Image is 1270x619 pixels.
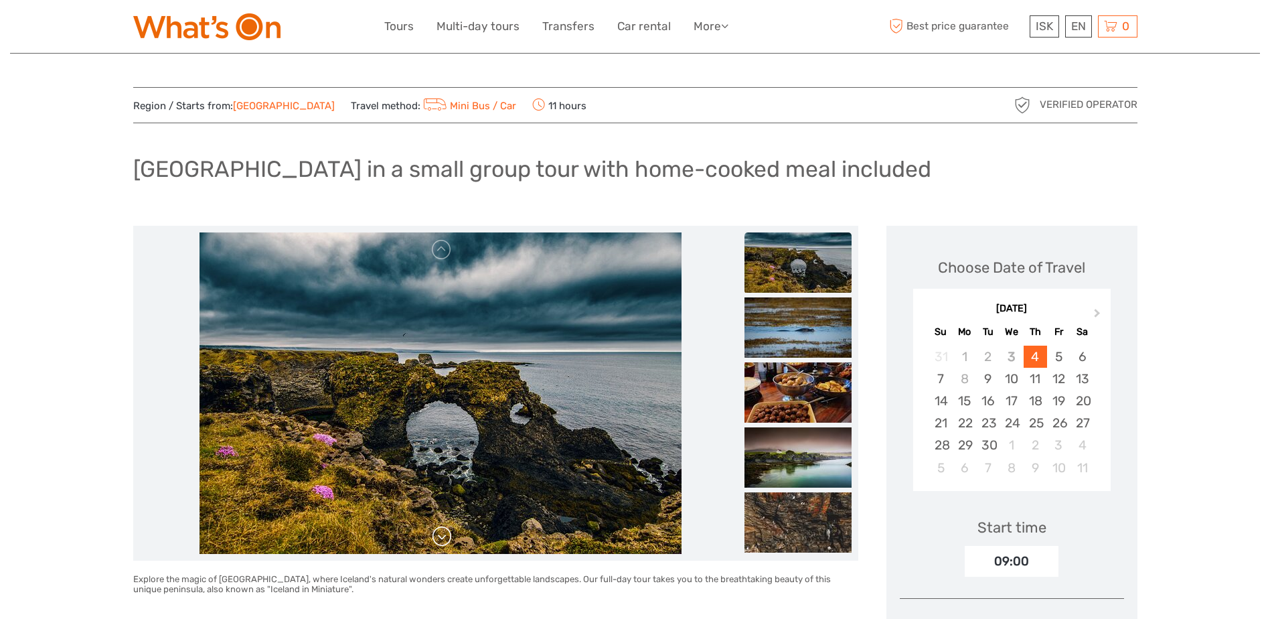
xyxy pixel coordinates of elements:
div: Su [929,323,953,341]
div: Choose Friday, September 26th, 2025 [1047,412,1070,434]
h6: Explore the magic of [GEOGRAPHIC_DATA], where Iceland's natural wonders create unforgettable land... [133,574,858,596]
img: b5c6fe827fff43c884909164e3ed43a8_slider_thumbnail.jpg [744,297,852,358]
div: Choose Friday, September 5th, 2025 [1047,346,1070,368]
div: Choose Saturday, October 11th, 2025 [1070,457,1094,479]
div: Fr [1047,323,1070,341]
img: a0ca269c64c04af6abd2ea20f8622a4b_slider_thumbnail.jpg [744,492,852,553]
div: Choose Friday, September 19th, 2025 [1047,390,1070,412]
div: Choose Saturday, September 6th, 2025 [1070,346,1094,368]
button: Next Month [1088,305,1109,327]
div: Choose Saturday, September 13th, 2025 [1070,368,1094,390]
div: Sa [1070,323,1094,341]
div: Choose Friday, October 3rd, 2025 [1047,434,1070,456]
span: Region / Starts from: [133,99,335,113]
div: Choose Monday, September 22nd, 2025 [953,412,976,434]
div: Choose Sunday, September 28th, 2025 [929,434,953,456]
img: verified_operator_grey_128.png [1012,94,1033,116]
img: 6dc331e2f77f4ef5b093fa916e039999_slider_thumbnail.jpg [744,362,852,423]
div: Choose Monday, October 6th, 2025 [953,457,976,479]
div: Choose Tuesday, September 16th, 2025 [976,390,1000,412]
div: [DATE] [913,302,1111,316]
a: [GEOGRAPHIC_DATA] [233,100,335,112]
div: Choose Wednesday, September 10th, 2025 [1000,368,1023,390]
img: 727d803917be480b8c1b49bee43b70c8_slider_thumbnail.jpg [744,427,852,488]
div: Choose Wednesday, October 1st, 2025 [1000,434,1023,456]
div: Not available Tuesday, September 2nd, 2025 [976,346,1000,368]
div: Tu [976,323,1000,341]
p: We're away right now. Please check back later! [19,23,151,34]
div: Choose Tuesday, September 30th, 2025 [976,434,1000,456]
a: Multi-day tours [436,17,520,36]
div: Choose Saturday, October 4th, 2025 [1070,434,1094,456]
div: Choose Sunday, October 5th, 2025 [929,457,953,479]
div: Th [1024,323,1047,341]
div: Choose Sunday, September 21st, 2025 [929,412,953,434]
div: Choose Wednesday, October 8th, 2025 [1000,457,1023,479]
div: Not available Wednesday, September 3rd, 2025 [1000,346,1023,368]
div: Not available Sunday, August 31st, 2025 [929,346,953,368]
div: Choose Thursday, September 11th, 2025 [1024,368,1047,390]
div: Choose Tuesday, October 7th, 2025 [976,457,1000,479]
div: Choose Thursday, September 25th, 2025 [1024,412,1047,434]
div: Choose Thursday, October 9th, 2025 [1024,457,1047,479]
span: Best price guarantee [886,15,1026,38]
img: What's On [133,13,281,40]
div: Choose Sunday, September 7th, 2025 [929,368,953,390]
div: 09:00 [965,546,1058,577]
img: bcd30458d2834e5fbb3abf2dadb220a4_main_slider.jpg [200,232,682,554]
div: Mo [953,323,976,341]
div: Choose Monday, September 15th, 2025 [953,390,976,412]
a: Car rental [617,17,671,36]
div: Choose Saturday, September 20th, 2025 [1070,390,1094,412]
a: More [694,17,728,36]
span: 0 [1120,19,1131,33]
a: Mini Bus / Car [420,100,517,112]
div: Choose Thursday, October 2nd, 2025 [1024,434,1047,456]
div: Choose Wednesday, September 17th, 2025 [1000,390,1023,412]
div: Choose Tuesday, September 9th, 2025 [976,368,1000,390]
div: Not available Monday, September 8th, 2025 [953,368,976,390]
div: Choose Thursday, September 4th, 2025 [1024,346,1047,368]
div: Choose Thursday, September 18th, 2025 [1024,390,1047,412]
span: ISK [1036,19,1053,33]
img: bcd30458d2834e5fbb3abf2dadb220a4_slider_thumbnail.jpg [744,232,852,293]
div: Choose Saturday, September 27th, 2025 [1070,412,1094,434]
div: Choose Friday, October 10th, 2025 [1047,457,1070,479]
button: Open LiveChat chat widget [154,21,170,37]
div: Choose Friday, September 12th, 2025 [1047,368,1070,390]
span: Verified Operator [1040,98,1137,112]
div: Choose Date of Travel [938,257,1085,278]
div: Start time [977,517,1046,538]
div: EN [1065,15,1092,38]
span: Travel method: [351,96,517,115]
h1: [GEOGRAPHIC_DATA] in a small group tour with home-cooked meal included [133,155,931,183]
div: Choose Tuesday, September 23rd, 2025 [976,412,1000,434]
div: Choose Monday, September 29th, 2025 [953,434,976,456]
span: 11 hours [532,96,586,115]
a: Tours [384,17,414,36]
div: We [1000,323,1023,341]
div: Not available Monday, September 1st, 2025 [953,346,976,368]
div: Choose Wednesday, September 24th, 2025 [1000,412,1023,434]
div: month 2025-09 [917,346,1106,479]
div: Choose Sunday, September 14th, 2025 [929,390,953,412]
a: Transfers [542,17,594,36]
